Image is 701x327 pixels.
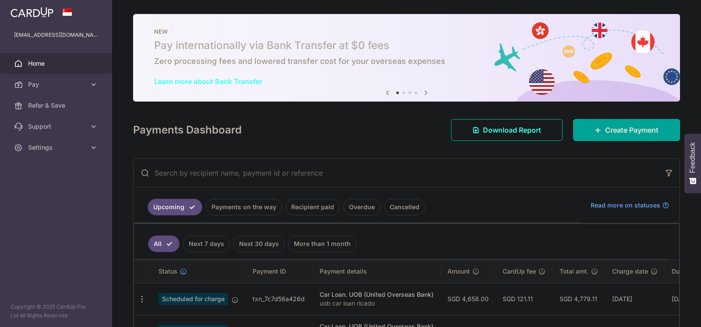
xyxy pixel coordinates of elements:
[28,122,86,131] span: Support
[134,159,659,187] input: Search by recipient name, payment id or reference
[447,267,470,276] span: Amount
[384,199,425,215] a: Cancelled
[159,267,177,276] span: Status
[246,283,313,315] td: txn_7c7d56a426d
[154,28,659,35] p: NEW
[285,199,340,215] a: Recipient paid
[288,236,356,252] a: More than 1 month
[320,290,433,299] div: Car Loan. UOB (United Overseas Bank)
[483,125,541,135] span: Download Report
[320,299,433,308] p: uob car loan ricado
[154,56,659,67] h6: Zero processing fees and lowered transfer cost for your overseas expenses
[206,199,282,215] a: Payments on the way
[573,119,680,141] a: Create Payment
[14,31,98,39] p: [EMAIL_ADDRESS][DOMAIN_NAME]
[133,14,680,102] img: Bank transfer banner
[591,201,669,210] a: Read more on statuses
[591,201,660,210] span: Read more on statuses
[148,236,180,252] a: All
[343,199,380,215] a: Overdue
[246,260,313,283] th: Payment ID
[553,283,605,315] td: SGD 4,779.11
[148,199,202,215] a: Upcoming
[684,134,701,193] button: Feedback - Show survey
[560,267,588,276] span: Total amt.
[28,101,86,110] span: Refer & Save
[133,122,242,138] h4: Payments Dashboard
[154,77,262,86] a: Learn more about Bank Transfer
[440,283,496,315] td: SGD 4,658.00
[689,142,697,173] span: Feedback
[233,236,285,252] a: Next 30 days
[159,293,228,305] span: Scheduled for charge
[672,267,698,276] span: Due date
[183,236,230,252] a: Next 7 days
[605,125,659,135] span: Create Payment
[451,119,563,141] a: Download Report
[503,267,536,276] span: CardUp fee
[28,143,86,152] span: Settings
[28,59,86,68] span: Home
[313,260,440,283] th: Payment details
[605,283,665,315] td: [DATE]
[496,283,553,315] td: SGD 121.11
[612,267,648,276] span: Charge date
[11,7,53,18] img: CardUp
[154,39,659,53] h5: Pay internationally via Bank Transfer at $0 fees
[28,80,86,89] span: Pay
